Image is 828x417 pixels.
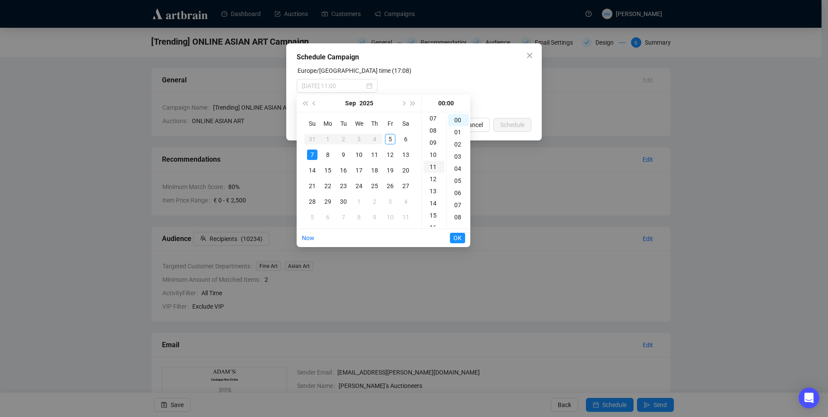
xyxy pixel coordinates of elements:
[369,165,380,176] div: 18
[298,67,411,74] label: Europe/Dublin time (17:08)
[354,165,364,176] div: 17
[448,211,469,223] div: 08
[338,212,349,222] div: 7
[382,163,398,178] td: 2025-09-19
[338,150,349,160] div: 9
[385,181,395,191] div: 26
[351,131,367,147] td: 2025-09-03
[382,147,398,163] td: 2025-09-12
[424,149,444,161] div: 10
[424,124,444,137] div: 08
[323,196,333,207] div: 29
[304,194,320,209] td: 2025-09-28
[307,150,317,160] div: 7
[336,163,351,178] td: 2025-09-16
[323,212,333,222] div: 6
[354,150,364,160] div: 10
[367,147,382,163] td: 2025-09-11
[382,131,398,147] td: 2025-09-05
[351,178,367,194] td: 2025-09-24
[307,212,317,222] div: 5
[351,194,367,209] td: 2025-10-01
[302,81,365,91] input: Select date
[398,131,414,147] td: 2025-09-06
[369,212,380,222] div: 9
[448,126,469,138] div: 01
[336,194,351,209] td: 2025-09-30
[385,212,395,222] div: 10
[448,175,469,187] div: 05
[385,134,395,144] div: 5
[453,230,462,246] span: OK
[320,194,336,209] td: 2025-09-29
[359,94,373,112] button: Choose a year
[523,49,537,62] button: Close
[493,118,531,132] button: Schedule
[354,196,364,207] div: 1
[401,181,411,191] div: 27
[424,161,444,173] div: 11
[401,134,411,144] div: 6
[424,197,444,209] div: 14
[398,209,414,225] td: 2025-10-11
[300,94,310,112] button: Last year (Control + left)
[401,150,411,160] div: 13
[304,163,320,178] td: 2025-09-14
[385,165,395,176] div: 19
[424,173,444,185] div: 12
[304,131,320,147] td: 2025-08-31
[401,165,411,176] div: 20
[448,114,469,126] div: 00
[367,194,382,209] td: 2025-10-02
[448,138,469,150] div: 02
[526,52,533,59] span: close
[320,116,336,131] th: Mo
[351,147,367,163] td: 2025-09-10
[448,187,469,199] div: 06
[323,181,333,191] div: 22
[424,112,444,124] div: 07
[320,178,336,194] td: 2025-09-22
[351,116,367,131] th: We
[799,388,819,408] div: Open Intercom Messenger
[458,118,490,132] button: Cancel
[424,137,444,149] div: 09
[338,165,349,176] div: 16
[448,163,469,175] div: 04
[323,165,333,176] div: 15
[338,181,349,191] div: 23
[338,134,349,144] div: 2
[310,94,319,112] button: Previous month (PageUp)
[369,134,380,144] div: 4
[382,209,398,225] td: 2025-10-10
[385,150,395,160] div: 12
[320,131,336,147] td: 2025-09-01
[304,178,320,194] td: 2025-09-21
[424,185,444,197] div: 13
[307,134,317,144] div: 31
[382,116,398,131] th: Fr
[351,163,367,178] td: 2025-09-17
[398,94,408,112] button: Next month (PageDown)
[465,120,483,130] span: Cancel
[323,134,333,144] div: 1
[367,178,382,194] td: 2025-09-25
[354,181,364,191] div: 24
[336,178,351,194] td: 2025-09-23
[408,94,418,112] button: Next year (Control + right)
[448,223,469,235] div: 09
[398,163,414,178] td: 2025-09-20
[382,194,398,209] td: 2025-10-03
[304,116,320,131] th: Su
[401,196,411,207] div: 4
[302,235,314,241] a: Now
[304,209,320,225] td: 2025-10-05
[367,163,382,178] td: 2025-09-18
[398,147,414,163] td: 2025-09-13
[367,131,382,147] td: 2025-09-04
[351,209,367,225] td: 2025-10-08
[448,150,469,163] div: 03
[320,209,336,225] td: 2025-10-06
[354,134,364,144] div: 3
[385,196,395,207] div: 3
